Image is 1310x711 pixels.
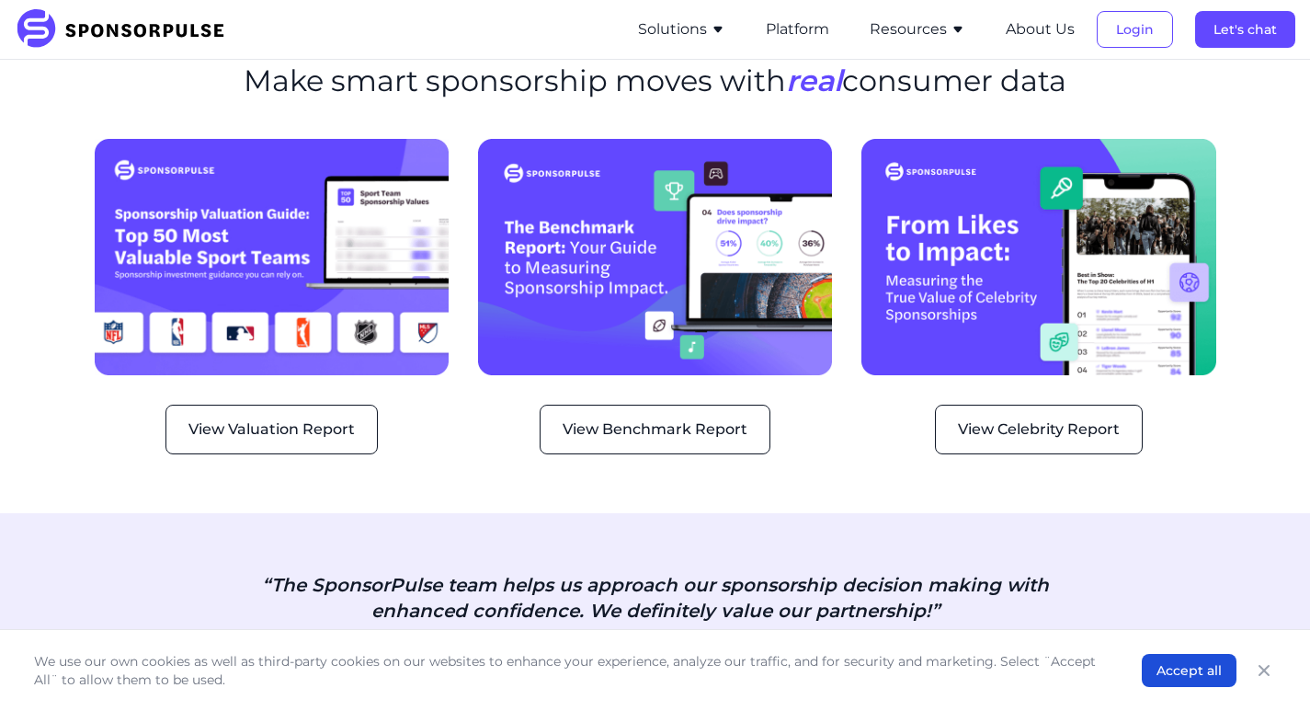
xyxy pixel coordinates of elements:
i: “The SponsorPulse team helps us approach our sponsorship decision making with enhanced confidence... [262,574,1049,622]
img: SponsorPulse [15,9,238,50]
a: Platform [766,21,829,38]
a: About Us [1006,21,1075,38]
span: real [786,63,842,98]
button: Platform [766,18,829,40]
button: About Us [1006,18,1075,40]
a: Let's chat [1195,21,1295,38]
a: Login [1097,21,1173,38]
button: Let's chat [1195,11,1295,48]
button: View Valuation Report [165,405,378,454]
h2: Make smart sponsorship moves with consumer data [244,63,1066,98]
button: Resources [870,18,965,40]
button: View Celebrity Report [935,405,1143,454]
button: View Benchmark Report [540,405,770,454]
button: Login [1097,11,1173,48]
p: We use our own cookies as well as third-party cookies on our websites to enhance your experience,... [34,652,1105,689]
button: Accept all [1142,654,1236,687]
iframe: Chat Widget [1218,623,1310,711]
button: Solutions [638,18,725,40]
